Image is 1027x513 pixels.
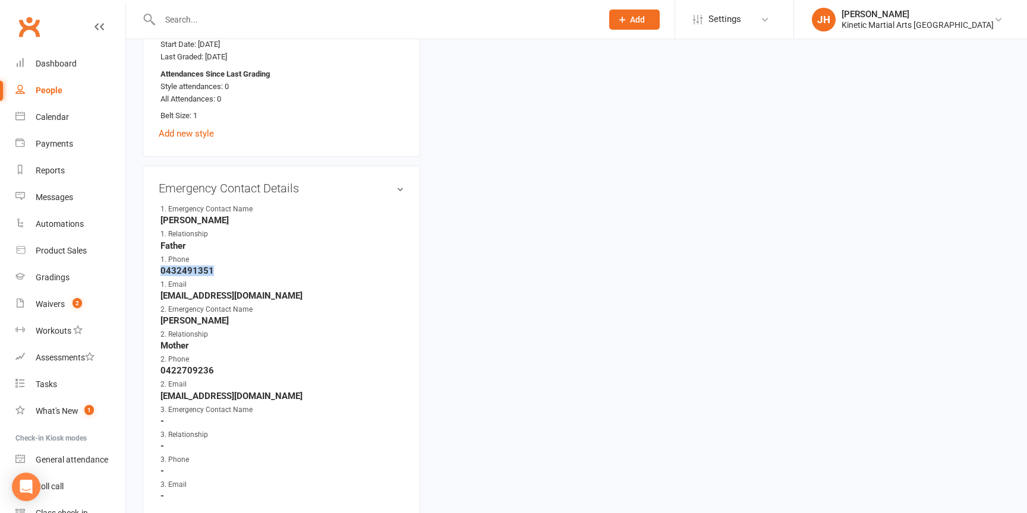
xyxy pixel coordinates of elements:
[842,9,994,20] div: [PERSON_NAME]
[36,139,73,148] div: Payments
[15,318,125,344] a: Workouts
[160,391,404,401] strong: [EMAIL_ADDRESS][DOMAIN_NAME]
[45,70,106,78] div: Domain Overview
[160,404,259,416] div: 3. Emergency Contact Name
[708,6,741,33] span: Settings
[36,379,57,389] div: Tasks
[609,9,660,30] button: Add
[36,455,108,464] div: General attendance
[160,240,404,251] strong: Father
[160,315,404,326] strong: [PERSON_NAME]
[19,31,29,40] img: website_grey.svg
[156,11,594,28] input: Search...
[160,279,259,290] div: 1. Email
[160,416,404,426] strong: -
[15,446,125,473] a: General attendance kiosk mode
[160,479,259,490] div: 3. Email
[160,52,227,61] span: Last Graded: [DATE]
[12,473,40,501] div: Open Intercom Messenger
[15,344,125,371] a: Assessments
[36,482,64,491] div: Roll call
[15,237,125,264] a: Product Sales
[15,157,125,184] a: Reports
[31,31,131,40] div: Domain: [DOMAIN_NAME]
[33,19,58,28] div: v 4.0.25
[160,454,259,465] div: 3. Phone
[160,68,270,81] strong: Attendances Since Last Grading
[36,299,65,309] div: Waivers
[160,265,404,276] strong: 0432491351
[36,112,69,122] div: Calendar
[812,8,836,31] div: JH
[160,354,259,365] div: 2. Phone
[15,371,125,398] a: Tasks
[84,405,94,415] span: 1
[160,304,259,315] div: 2. Emergency Contact Name
[160,340,404,351] strong: Mother
[15,473,125,500] a: Roll call
[160,204,259,215] div: 1. Emergency Contact Name
[15,184,125,211] a: Messages
[15,211,125,237] a: Automations
[15,77,125,104] a: People
[73,298,82,308] span: 2
[160,379,259,390] div: 2. Email
[36,273,70,282] div: Gradings
[131,70,200,78] div: Keywords by Traffic
[159,182,404,195] h3: Emergency Contact Details
[842,20,994,30] div: Kinetic Martial Arts [GEOGRAPHIC_DATA]
[160,429,259,441] div: 3. Relationship
[630,15,645,24] span: Add
[160,215,404,226] strong: [PERSON_NAME]
[36,166,65,175] div: Reports
[160,465,404,476] strong: -
[160,254,259,265] div: 1. Phone
[36,326,71,335] div: Workouts
[36,192,73,202] div: Messages
[36,59,77,68] div: Dashboard
[160,40,220,49] span: Start Date: [DATE]
[36,353,94,362] div: Assessments
[159,128,214,139] a: Add new style
[15,131,125,157] a: Payments
[160,229,259,240] div: 1. Relationship
[160,490,404,501] strong: -
[15,264,125,291] a: Gradings
[15,104,125,131] a: Calendar
[36,246,87,255] div: Product Sales
[160,329,259,340] div: 2. Relationship
[160,365,404,376] strong: 0422709236
[160,82,229,91] span: Style attendances: 0
[15,291,125,318] a: Waivers 2
[15,50,125,77] a: Dashboard
[36,85,62,95] div: People
[160,441,404,451] strong: -
[36,406,78,416] div: What's New
[32,69,42,78] img: tab_domain_overview_orange.svg
[15,398,125,425] a: What's New1
[160,94,221,103] span: All Attendances: 0
[160,290,404,301] strong: [EMAIL_ADDRESS][DOMAIN_NAME]
[14,12,44,42] a: Clubworx
[36,219,84,229] div: Automations
[160,111,197,120] span: Belt Size: 1
[19,19,29,28] img: logo_orange.svg
[118,69,128,78] img: tab_keywords_by_traffic_grey.svg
